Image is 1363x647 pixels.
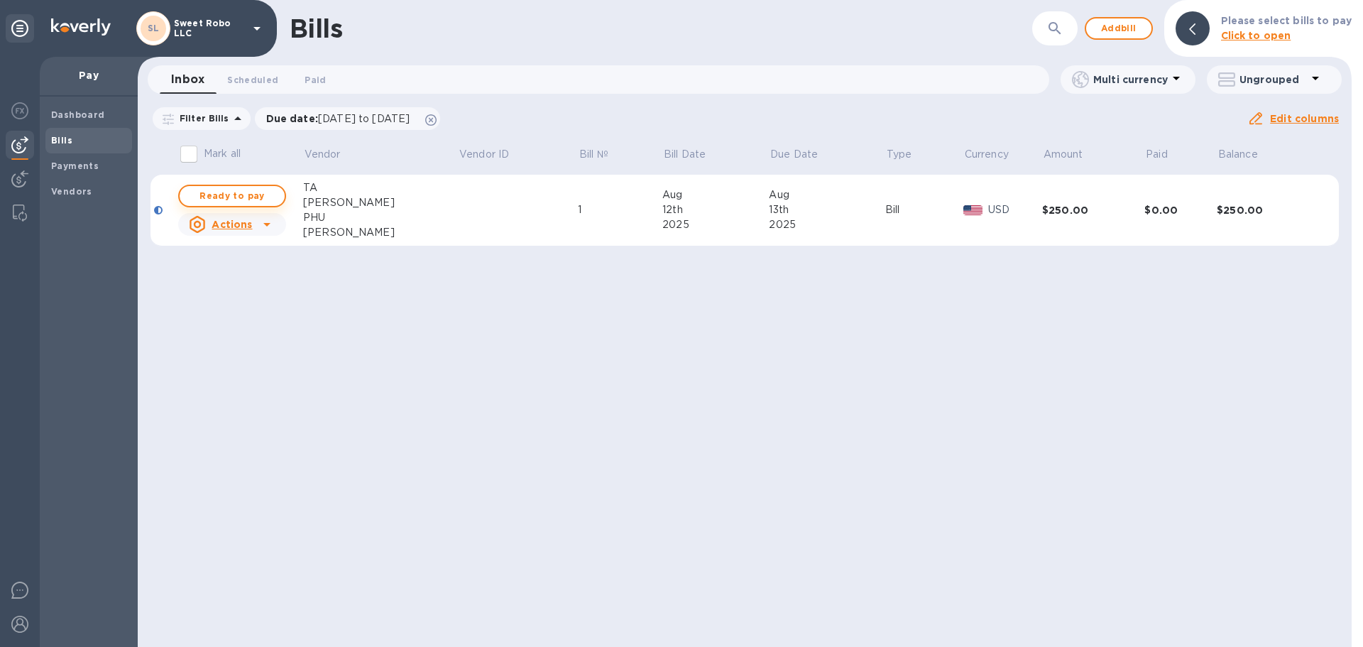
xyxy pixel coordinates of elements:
[204,146,241,161] p: Mark all
[769,187,885,202] div: Aug
[1218,147,1258,162] p: Balance
[51,109,105,120] b: Dashboard
[1221,30,1291,41] b: Click to open
[770,147,818,162] p: Due Date
[963,205,982,215] img: USD
[11,102,28,119] img: Foreign exchange
[318,113,410,124] span: [DATE] to [DATE]
[303,210,458,225] div: PHU
[1239,72,1307,87] p: Ungrouped
[664,147,724,162] span: Bill Date
[1218,147,1276,162] span: Balance
[885,202,963,217] div: Bill
[51,186,92,197] b: Vendors
[662,187,769,202] div: Aug
[769,217,885,232] div: 2025
[1146,147,1168,162] p: Paid
[1044,147,1102,162] span: Amount
[303,195,458,210] div: [PERSON_NAME]
[1044,147,1083,162] p: Amount
[148,23,160,33] b: SL
[255,107,441,130] div: Due date:[DATE] to [DATE]
[770,147,836,162] span: Due Date
[1085,17,1153,40] button: Addbill
[459,147,509,162] p: Vendor ID
[212,219,252,230] u: Actions
[1270,113,1339,124] u: Edit columns
[887,147,931,162] span: Type
[305,147,359,162] span: Vendor
[290,13,342,43] h1: Bills
[1097,20,1140,37] span: Add bill
[578,202,662,217] div: 1
[1042,203,1144,217] div: $250.00
[266,112,417,126] p: Due date :
[174,112,229,124] p: Filter Bills
[579,147,608,162] p: Bill №
[769,202,885,217] div: 13th
[988,202,1042,217] p: USD
[1146,147,1186,162] span: Paid
[51,18,111,36] img: Logo
[662,202,769,217] div: 12th
[965,147,1009,162] p: Currency
[51,68,126,82] p: Pay
[51,135,72,146] b: Bills
[303,180,458,195] div: TA
[1144,203,1217,217] div: $0.00
[178,185,286,207] button: Ready to pay
[303,225,458,240] div: [PERSON_NAME]
[1093,72,1168,87] p: Multi currency
[171,70,204,89] span: Inbox
[1221,15,1352,26] b: Please select bills to pay
[227,72,278,87] span: Scheduled
[191,187,273,205] span: Ready to pay
[664,147,706,162] p: Bill Date
[174,18,245,38] p: Sweet Robo LLC
[305,72,326,87] span: Paid
[51,161,99,171] b: Payments
[6,14,34,43] div: Unpin categories
[887,147,912,162] p: Type
[662,217,769,232] div: 2025
[459,147,527,162] span: Vendor ID
[579,147,627,162] span: Bill №
[1217,203,1320,217] div: $250.00
[305,147,341,162] p: Vendor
